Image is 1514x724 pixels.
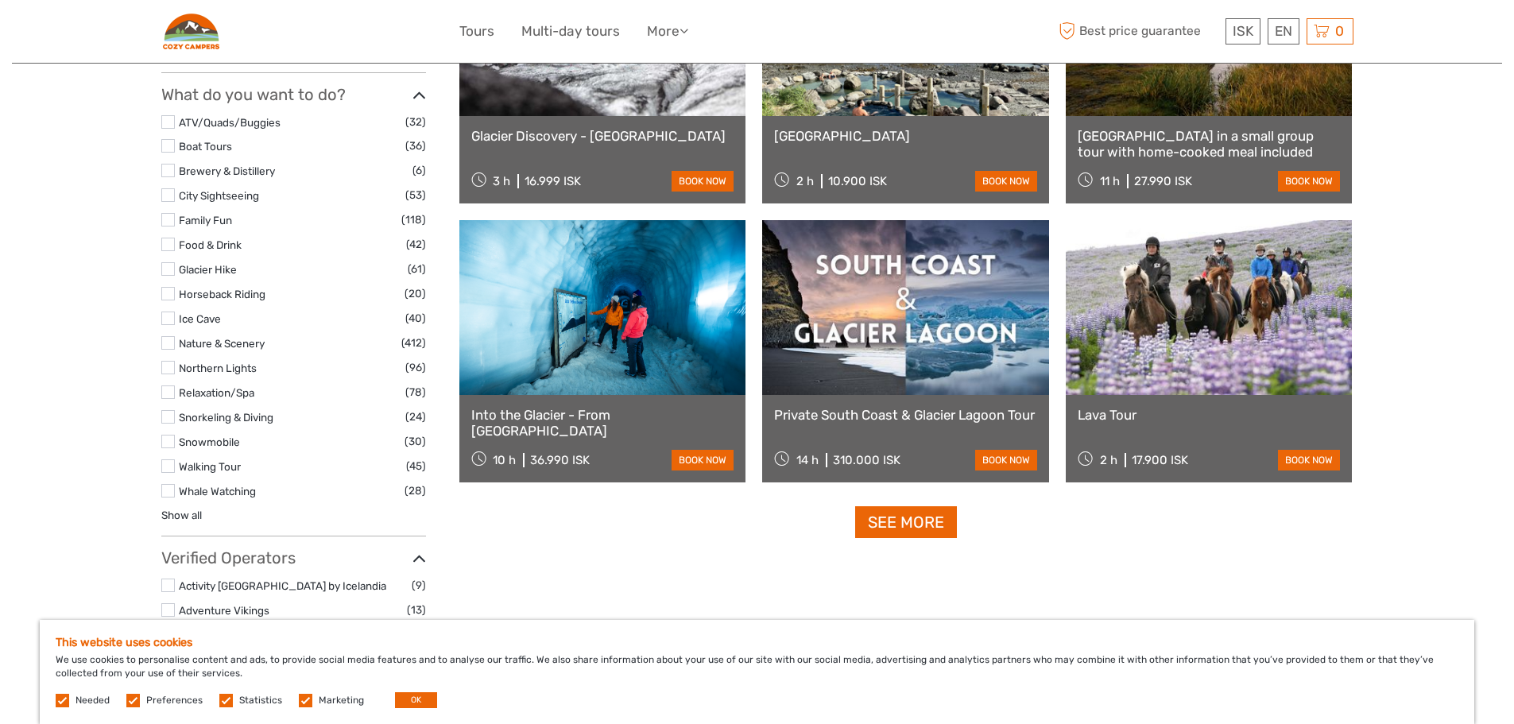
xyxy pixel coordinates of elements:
[179,337,265,350] a: Nature & Scenery
[406,457,426,475] span: (45)
[1078,128,1341,161] a: [GEOGRAPHIC_DATA] in a small group tour with home-cooked meal included
[405,432,426,451] span: (30)
[975,450,1037,470] a: book now
[22,28,180,41] p: We're away right now. Please check back later!
[319,694,364,707] label: Marketing
[1132,453,1188,467] div: 17.900 ISK
[179,214,232,226] a: Family Fun
[179,312,221,325] a: Ice Cave
[412,576,426,594] span: (9)
[179,386,254,399] a: Relaxation/Spa
[161,85,426,104] h3: What do you want to do?
[401,211,426,229] span: (118)
[405,113,426,131] span: (32)
[1333,23,1346,39] span: 0
[161,12,221,51] img: 2916-fe44121e-5e7a-41d4-ae93-58bc7d852560_logo_small.png
[525,174,581,188] div: 16.999 ISK
[405,408,426,426] span: (24)
[405,137,426,155] span: (36)
[459,20,494,43] a: Tours
[179,116,281,129] a: ATV/Quads/Buggies
[833,453,900,467] div: 310.000 ISK
[405,482,426,500] span: (28)
[1134,174,1192,188] div: 27.990 ISK
[796,174,814,188] span: 2 h
[76,694,110,707] label: Needed
[179,189,259,202] a: City Sightseeing
[412,161,426,180] span: (6)
[471,407,734,439] a: Into the Glacier - From [GEOGRAPHIC_DATA]
[179,579,386,592] a: Activity [GEOGRAPHIC_DATA] by Icelandia
[179,263,237,276] a: Glacier Hike
[161,548,426,567] h3: Verified Operators
[408,260,426,278] span: (61)
[179,411,273,424] a: Snorkeling & Diving
[179,165,275,177] a: Brewery & Distillery
[401,334,426,352] span: (412)
[828,174,887,188] div: 10.900 ISK
[179,460,241,473] a: Walking Tour
[405,186,426,204] span: (53)
[493,453,516,467] span: 10 h
[395,692,437,708] button: OK
[1055,18,1222,45] span: Best price guarantee
[179,604,269,617] a: Adventure Vikings
[183,25,202,44] button: Open LiveChat chat widget
[239,694,282,707] label: Statistics
[179,140,232,153] a: Boat Tours
[405,358,426,377] span: (96)
[146,694,203,707] label: Preferences
[179,485,256,498] a: Whale Watching
[179,238,242,251] a: Food & Drink
[1278,171,1340,192] a: book now
[521,20,620,43] a: Multi-day tours
[1268,18,1299,45] div: EN
[672,171,734,192] a: book now
[672,450,734,470] a: book now
[1100,174,1120,188] span: 11 h
[530,453,590,467] div: 36.990 ISK
[1278,450,1340,470] a: book now
[405,285,426,303] span: (20)
[179,288,265,300] a: Horseback Riding
[56,636,1458,649] h5: This website uses cookies
[179,436,240,448] a: Snowmobile
[1100,453,1117,467] span: 2 h
[407,601,426,619] span: (13)
[493,174,510,188] span: 3 h
[161,509,202,521] a: Show all
[774,128,1037,144] a: [GEOGRAPHIC_DATA]
[405,309,426,327] span: (40)
[471,128,734,144] a: Glacier Discovery - [GEOGRAPHIC_DATA]
[855,506,957,539] a: See more
[1233,23,1253,39] span: ISK
[1078,407,1341,423] a: Lava Tour
[406,235,426,254] span: (42)
[179,362,257,374] a: Northern Lights
[647,20,688,43] a: More
[40,620,1474,724] div: We use cookies to personalise content and ads, to provide social media features and to analyse ou...
[796,453,819,467] span: 14 h
[405,383,426,401] span: (78)
[975,171,1037,192] a: book now
[774,407,1037,423] a: Private South Coast & Glacier Lagoon Tour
